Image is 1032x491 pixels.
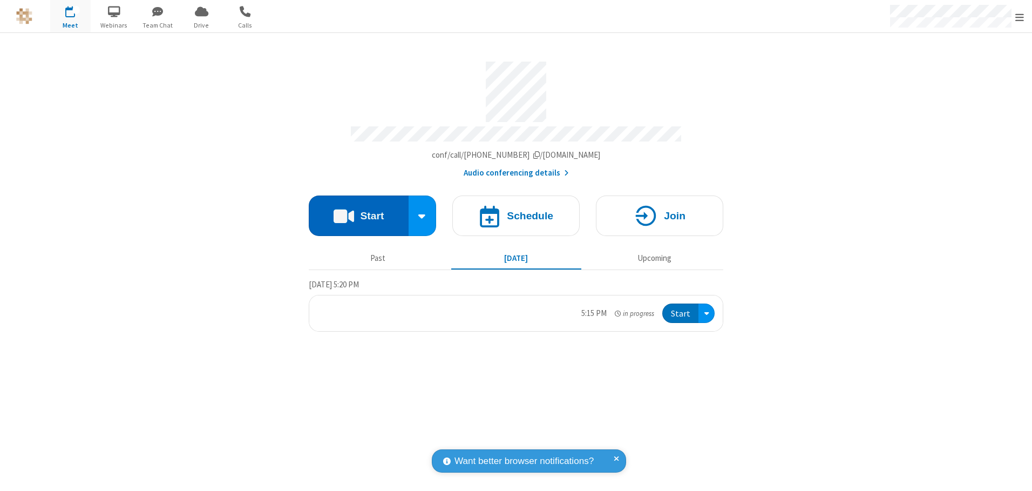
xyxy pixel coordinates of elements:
[664,211,685,221] h4: Join
[432,149,601,162] button: Copy my meeting room linkCopy my meeting room link
[360,211,384,221] h4: Start
[409,196,437,236] div: Start conference options
[313,248,443,268] button: Past
[16,8,32,24] img: QA Selenium DO NOT DELETE OR CHANGE
[698,304,715,324] div: Open menu
[309,279,359,290] span: [DATE] 5:20 PM
[73,6,80,14] div: 1
[615,308,654,319] em: in progress
[432,150,601,160] span: Copy my meeting room link
[507,211,553,221] h4: Schedule
[50,21,91,30] span: Meet
[225,21,266,30] span: Calls
[451,248,581,268] button: [DATE]
[596,196,723,236] button: Join
[138,21,178,30] span: Team Chat
[309,278,723,332] section: Today's Meetings
[589,248,719,268] button: Upcoming
[662,304,698,324] button: Start
[452,196,580,236] button: Schedule
[309,53,723,179] section: Account details
[581,307,607,320] div: 5:15 PM
[181,21,222,30] span: Drive
[1005,463,1024,483] iframe: Chat
[454,454,594,468] span: Want better browser notifications?
[94,21,134,30] span: Webinars
[309,196,409,236] button: Start
[464,167,569,179] button: Audio conferencing details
